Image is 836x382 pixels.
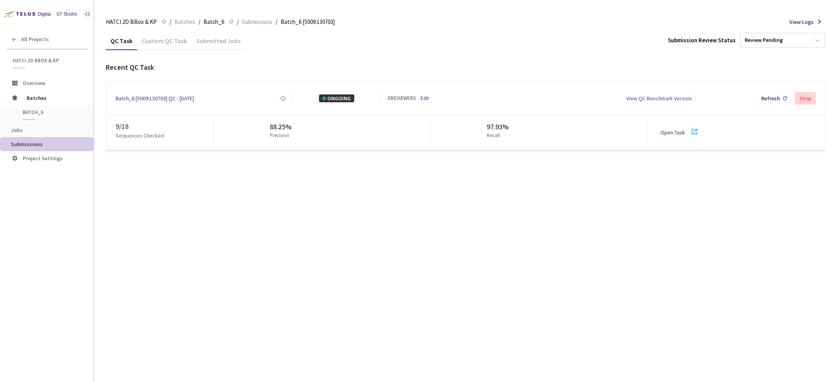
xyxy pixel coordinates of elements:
[487,132,506,139] p: Recall
[203,17,224,27] span: Batch_6
[23,80,45,87] span: Overview
[660,129,685,136] a: Open Task
[319,94,354,102] div: ONGOING
[745,37,783,44] div: Review Pending
[23,155,63,162] span: Project Settings
[800,95,811,101] div: Stop
[169,17,171,27] li: /
[270,132,289,139] p: Precision
[137,37,192,50] div: Custom QC Task
[27,90,80,106] span: Batches
[487,122,509,132] div: 97.93%
[56,11,77,18] div: GT Studio
[174,17,195,27] span: Batches
[106,62,826,72] div: Recent QC Task
[237,17,239,27] li: /
[627,94,692,102] div: View QC Benchmark Version
[242,17,272,27] span: Submissions
[789,18,814,26] span: View Logs
[11,141,43,148] span: Submissions
[116,132,164,139] p: Sequences Checked
[23,109,81,116] span: Batch_6
[116,94,194,102] a: Batch_6 [5009:130703] QC - [DATE]
[106,17,157,27] span: HATCI 2D BBox & KP
[240,17,274,26] a: Submissions
[668,36,736,44] div: Submission Review Status
[198,17,200,27] li: /
[11,127,23,134] span: Jobs
[173,17,197,26] a: Batches
[276,17,277,27] li: /
[388,95,416,102] div: 5 REVIEWERS
[106,37,137,50] div: QC Task
[192,37,245,50] div: Submitted Jobs
[421,95,429,102] a: Edit
[281,17,335,27] span: Batch_6 [5009:130703]
[270,122,292,132] div: 88.25%
[13,57,83,64] span: HATCI 2D BBox & KP
[21,36,49,43] span: All Projects
[116,121,213,132] div: 9 / 18
[761,94,780,102] div: Refresh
